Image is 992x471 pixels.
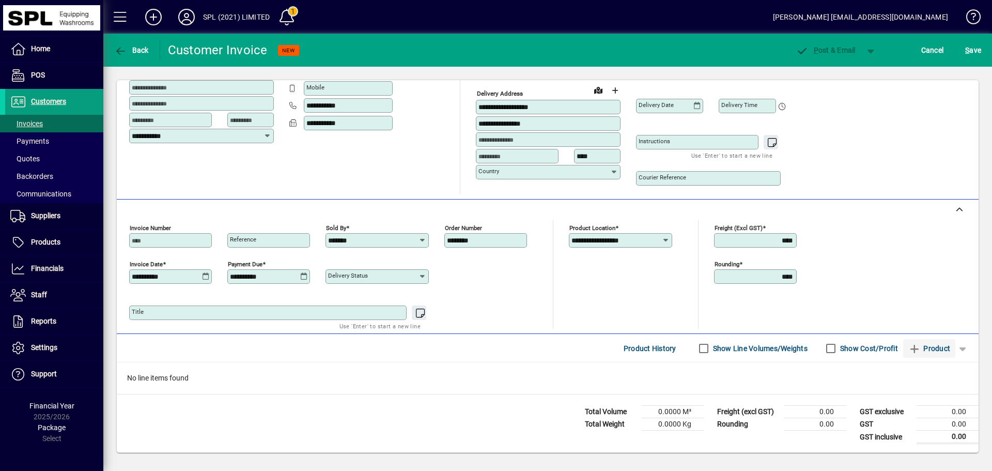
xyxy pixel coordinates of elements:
span: Suppliers [31,211,60,220]
td: 0.00 [784,406,846,418]
td: 0.00 [784,418,846,431]
span: Communications [10,190,71,198]
a: Settings [5,335,103,361]
mat-label: Payment due [228,261,262,268]
span: Product History [624,340,676,357]
a: Products [5,230,103,255]
button: Product History [619,339,680,358]
td: 0.00 [917,431,979,444]
mat-label: Sold by [326,224,346,232]
span: Support [31,370,57,378]
a: Payments [5,132,103,150]
a: Knowledge Base [958,2,979,36]
td: GST [855,418,917,431]
mat-label: Rounding [715,261,739,268]
a: Backorders [5,168,103,185]
button: Profile [170,8,203,26]
span: P [814,46,818,54]
mat-label: Freight (excl GST) [715,224,763,232]
mat-label: Invoice date [130,261,163,268]
mat-label: Delivery status [328,272,368,279]
span: Products [31,238,60,246]
mat-label: Order number [445,224,482,232]
span: Staff [31,291,47,299]
span: S [965,46,969,54]
td: GST inclusive [855,431,917,444]
a: Support [5,361,103,387]
td: Freight (excl GST) [712,406,784,418]
td: Total Weight [580,418,642,431]
button: Choose address [607,82,623,99]
span: POS [31,71,45,79]
span: Payments [10,137,49,145]
div: SPL (2021) LIMITED [203,9,270,25]
button: Save [963,41,984,59]
mat-label: Courier Reference [639,174,686,181]
button: Back [112,41,151,59]
label: Show Line Volumes/Weights [711,343,808,354]
mat-label: Delivery date [639,101,674,109]
span: Reports [31,317,56,325]
mat-label: Product location [569,224,615,232]
a: Communications [5,185,103,203]
mat-label: Invoice number [130,224,171,232]
label: Show Cost/Profit [838,343,898,354]
span: Cancel [921,42,944,58]
span: Back [114,46,149,54]
mat-hint: Use 'Enter' to start a new line [691,149,772,161]
mat-label: Reference [230,236,256,243]
button: Cancel [919,41,947,59]
span: Quotes [10,155,40,163]
a: Suppliers [5,203,103,229]
span: ost & Email [796,46,856,54]
td: 0.00 [917,418,979,431]
span: Financial Year [29,402,74,410]
td: GST exclusive [855,406,917,418]
div: Customer Invoice [168,42,268,58]
a: Invoices [5,115,103,132]
mat-label: Title [132,308,144,315]
span: ave [965,42,981,58]
span: NEW [282,47,295,54]
span: Financials [31,264,64,272]
mat-hint: Use 'Enter' to start a new line [339,320,421,332]
td: Total Volume [580,406,642,418]
td: Rounding [712,418,784,431]
div: No line items found [117,362,979,394]
mat-label: Mobile [306,84,324,91]
a: Quotes [5,150,103,168]
button: Add [137,8,170,26]
td: 0.0000 M³ [642,406,704,418]
a: Home [5,36,103,62]
span: Package [38,423,66,432]
a: View on map [590,82,607,98]
mat-label: Instructions [639,138,670,145]
app-page-header-button: Back [103,41,160,59]
button: Post & Email [791,41,861,59]
mat-label: Country [478,168,499,175]
mat-label: Delivery time [721,101,757,109]
button: Product [903,339,955,358]
span: Customers [31,97,66,105]
a: Financials [5,256,103,282]
span: Backorders [10,172,53,180]
span: Home [31,44,50,53]
span: Settings [31,343,57,352]
a: Staff [5,282,103,308]
div: [PERSON_NAME] [EMAIL_ADDRESS][DOMAIN_NAME] [773,9,948,25]
a: POS [5,63,103,88]
td: 0.0000 Kg [642,418,704,431]
a: Reports [5,309,103,335]
span: Product [908,340,950,357]
td: 0.00 [917,406,979,418]
span: Invoices [10,119,43,128]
